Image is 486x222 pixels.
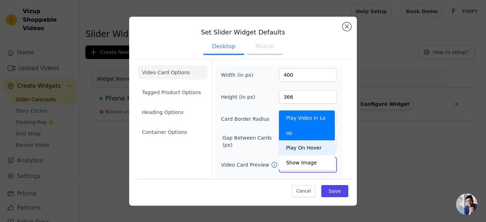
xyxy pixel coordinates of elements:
button: Cancel [292,185,316,197]
button: Save [321,185,348,197]
li: Heading Options [138,105,208,119]
a: Open chat [456,194,477,215]
button: Desktop [204,39,244,55]
label: Gap Between Cards (px) [222,134,281,148]
button: Close modal [343,22,351,31]
label: Height (in px) [221,93,260,101]
div: Show Image [279,155,335,170]
li: Tagged Product Options [138,85,208,99]
div: Play On Hover [279,140,335,155]
li: Video Card Options [138,65,208,80]
label: Card Border Radius [221,115,269,123]
h3: Set Slider Widget Defaults [135,28,351,37]
div: Play Video In Loop [279,110,335,140]
label: Video Card Preview [221,161,270,168]
label: Width (in px) [221,71,260,78]
li: Container Options [138,125,208,139]
button: Mobile [247,39,282,55]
